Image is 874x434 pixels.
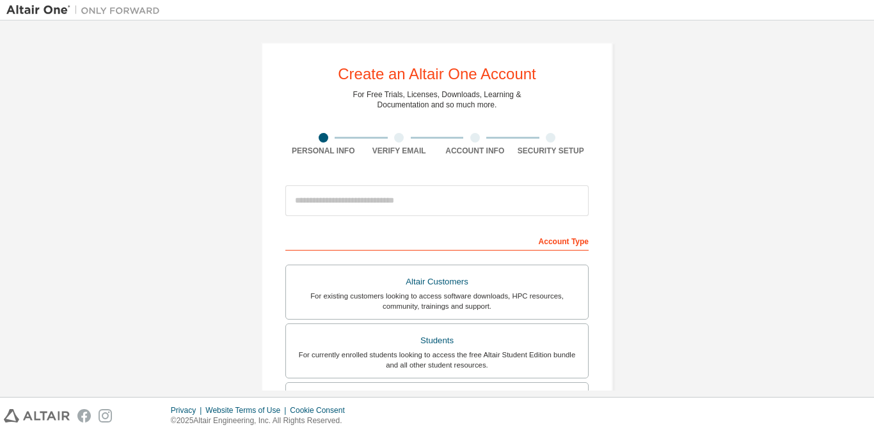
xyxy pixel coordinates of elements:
div: For currently enrolled students looking to access the free Altair Student Edition bundle and all ... [294,350,580,370]
img: facebook.svg [77,409,91,422]
div: Cookie Consent [290,405,352,415]
div: For Free Trials, Licenses, Downloads, Learning & Documentation and so much more. [353,89,521,110]
div: Create an Altair One Account [338,66,536,82]
div: Privacy [171,405,205,415]
p: © 2025 Altair Engineering, Inc. All Rights Reserved. [171,415,353,426]
img: Altair One [6,4,166,17]
div: Personal Info [285,146,362,156]
div: Account Type [285,230,589,251]
div: Website Terms of Use [205,405,290,415]
div: Faculty [294,391,580,408]
div: For existing customers looking to access software downloads, HPC resources, community, trainings ... [294,291,580,311]
div: Account Info [437,146,513,156]
div: Altair Customers [294,273,580,291]
div: Students [294,332,580,350]
div: Security Setup [513,146,589,156]
img: altair_logo.svg [4,409,70,422]
img: instagram.svg [99,409,112,422]
div: Verify Email [362,146,438,156]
